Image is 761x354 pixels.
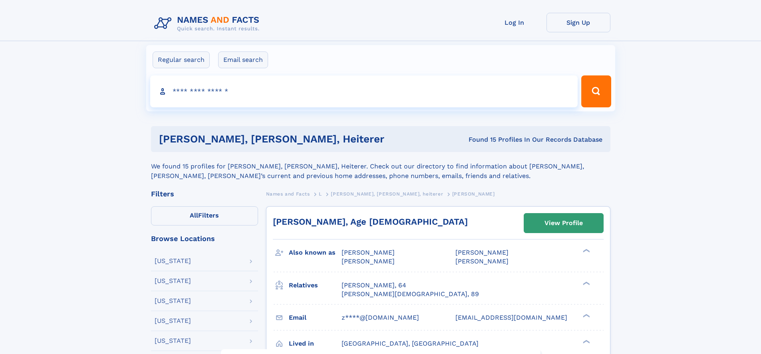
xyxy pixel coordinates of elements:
[151,206,258,225] label: Filters
[455,257,509,265] span: [PERSON_NAME]
[155,318,191,324] div: [US_STATE]
[289,311,342,324] h3: Email
[342,249,395,256] span: [PERSON_NAME]
[342,290,479,299] a: [PERSON_NAME][DEMOGRAPHIC_DATA], 89
[151,190,258,198] div: Filters
[455,249,509,256] span: [PERSON_NAME]
[150,75,578,107] input: search input
[319,191,322,197] span: L
[155,258,191,264] div: [US_STATE]
[342,340,479,347] span: [GEOGRAPHIC_DATA], [GEOGRAPHIC_DATA]
[331,191,443,197] span: [PERSON_NAME], [PERSON_NAME], heiterer
[452,191,495,197] span: [PERSON_NAME]
[289,279,342,292] h3: Relatives
[151,235,258,242] div: Browse Locations
[581,339,590,344] div: ❯
[483,13,546,32] a: Log In
[151,152,610,181] div: We found 15 profiles for [PERSON_NAME], [PERSON_NAME], Heiterer. Check out our directory to find ...
[155,278,191,284] div: [US_STATE]
[581,248,590,253] div: ❯
[455,314,567,321] span: [EMAIL_ADDRESS][DOMAIN_NAME]
[331,189,443,199] a: [PERSON_NAME], [PERSON_NAME], heiterer
[289,337,342,350] h3: Lived in
[342,257,395,265] span: [PERSON_NAME]
[159,134,427,144] h1: [PERSON_NAME], [PERSON_NAME], heiterer
[155,338,191,344] div: [US_STATE]
[581,75,611,107] button: Search Button
[266,189,310,199] a: Names and Facts
[218,51,268,68] label: Email search
[273,217,468,227] a: [PERSON_NAME], Age [DEMOGRAPHIC_DATA]
[319,189,322,199] a: L
[581,281,590,286] div: ❯
[426,135,602,144] div: Found 15 Profiles In Our Records Database
[342,281,406,290] a: [PERSON_NAME], 64
[289,246,342,259] h3: Also known as
[581,313,590,318] div: ❯
[155,298,191,304] div: [US_STATE]
[546,13,610,32] a: Sign Up
[524,214,603,233] a: View Profile
[151,13,266,34] img: Logo Names and Facts
[190,212,198,219] span: All
[153,51,210,68] label: Regular search
[544,214,583,232] div: View Profile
